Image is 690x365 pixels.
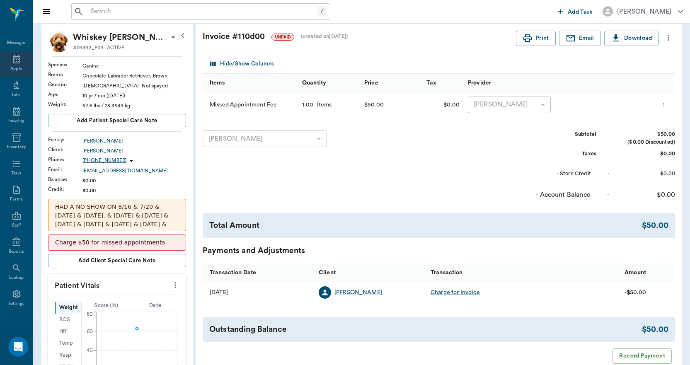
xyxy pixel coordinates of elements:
div: Provider [468,71,491,94]
div: Subtotal [534,131,596,138]
p: #09393_P09 - ACTIVE [73,44,124,51]
div: [PERSON_NAME] [82,137,186,145]
div: Balance : [48,176,82,183]
div: Resp [55,349,81,361]
div: Appts [10,66,22,72]
div: Amount [538,263,650,282]
div: [DEMOGRAPHIC_DATA] - Not spayed [82,82,186,89]
button: Close drawer [38,3,55,20]
div: Outstanding Balance [209,324,642,336]
a: [PERSON_NAME] [334,288,382,297]
div: Items [314,101,332,109]
div: Staff [12,222,21,229]
div: Weight [55,302,81,314]
button: more [169,278,182,292]
div: Labs [12,92,21,98]
button: Add client Special Care Note [48,254,186,267]
div: 1.00 [302,101,314,109]
div: $0.00 [422,92,464,117]
div: $0.00 [82,187,186,194]
a: [PERSON_NAME] [82,147,186,155]
div: $50.00 [642,324,668,336]
div: Reports [9,249,24,255]
div: Score ( lb ) [82,302,131,309]
p: Patient Vitals [48,274,186,295]
div: $50.00 [613,131,675,138]
button: Add patient Special Care Note [48,114,186,127]
div: Weight : [48,101,82,108]
div: Settings [8,301,25,307]
div: Quantity [298,74,360,92]
div: $0.00 [613,190,675,200]
button: Download [604,31,659,46]
div: [PERSON_NAME] [468,97,551,113]
tspan: 40 [87,348,93,353]
p: Charge $50 for missed appointments [55,238,179,247]
div: Email : [48,166,82,173]
div: Total Amount [209,220,642,232]
div: Quantity [302,71,326,94]
div: Species : [48,61,82,68]
p: Whiskey [PERSON_NAME] [73,31,168,44]
div: Family : [48,136,82,143]
tspan: 80 [87,312,93,317]
div: $50.00 [642,220,668,232]
div: Canine [82,62,186,70]
div: Amount [625,261,646,284]
div: Price [360,74,422,92]
div: Transaction [426,263,538,282]
div: 08/15/25 [210,288,228,297]
div: Tax [426,71,436,94]
div: $50.00 [364,99,384,111]
div: - [608,170,610,178]
button: more [662,31,675,45]
div: [PERSON_NAME] [617,7,671,17]
iframe: Intercom live chat [8,337,28,357]
div: Charge for Invoice [431,288,480,297]
div: Provider [464,74,559,92]
button: Print [516,31,556,46]
div: BCS [55,314,81,326]
button: more [659,98,668,112]
div: - Store Credit [529,170,591,178]
div: Tasks [11,170,22,176]
span: UNPAID [272,34,294,40]
div: Taxes [534,150,596,158]
button: [PERSON_NAME] [596,4,690,19]
div: Invoice # 110d00 [203,31,516,43]
div: [PERSON_NAME] [203,131,327,147]
div: Whiskey Ross [73,31,168,44]
div: Client : [48,146,82,153]
div: -$50.00 [625,288,646,297]
div: Client [319,261,336,284]
div: 62.6 lbs / 28.3949 kg [82,102,186,109]
button: Select columns [208,58,276,70]
a: [EMAIL_ADDRESS][DOMAIN_NAME] [82,167,186,174]
input: Search [87,6,317,17]
p: [PHONE_NUMBER] [82,157,126,164]
span: Add client Special Care Note [78,256,156,265]
div: - Account Balance [528,190,591,200]
div: Credit : [48,186,82,193]
div: Inventory [7,144,26,150]
p: HAD A NO SHOW ON 8/16 & 7/20 & [DATE] & [DATE]. & [DATE] & [DATE] & [DATE] & [DATE] & [DATE] & [D... [55,203,179,263]
div: Imaging [8,118,24,124]
div: Price [364,71,378,94]
div: $0.00 [82,177,186,184]
div: Phone : [48,156,82,163]
button: Record Payment [613,348,672,364]
div: Payments and Adjustments [203,245,675,257]
img: Profile Image [48,31,70,52]
div: Client [315,263,426,282]
div: Chocolate Labrador Retriever, Brown [82,72,186,80]
button: Add Task [554,4,596,19]
tspan: 60 [87,329,93,334]
div: 10 yr 7 mo ([DATE]) [82,92,186,99]
div: Gender : [48,81,82,88]
div: Lookup [9,275,24,281]
span: Add patient Special Care Note [77,116,157,125]
div: Temp [55,337,81,349]
div: Transaction [431,261,463,284]
div: Transaction Date [210,261,256,284]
